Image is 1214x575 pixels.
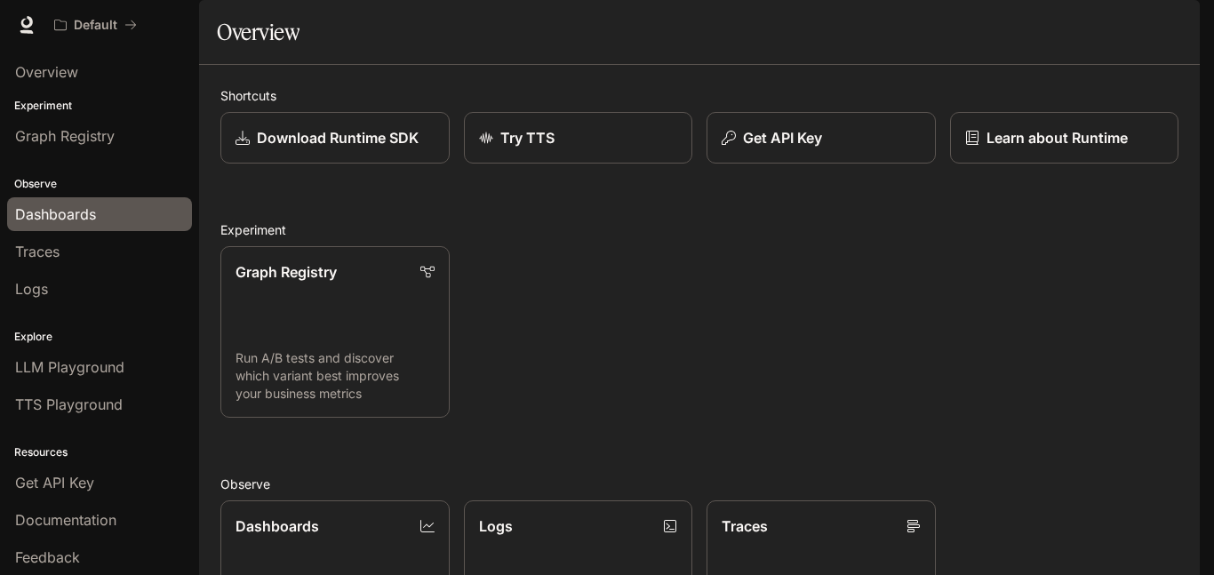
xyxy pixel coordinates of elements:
a: Download Runtime SDK [220,112,450,164]
p: Download Runtime SDK [257,127,419,148]
h2: Experiment [220,220,1178,239]
p: Get API Key [743,127,822,148]
p: Default [74,18,117,33]
p: Logs [479,515,513,537]
p: Graph Registry [236,261,337,283]
h1: Overview [217,14,300,50]
p: Run A/B tests and discover which variant best improves your business metrics [236,349,435,403]
button: Get API Key [707,112,936,164]
p: Learn about Runtime [986,127,1128,148]
p: Try TTS [500,127,555,148]
h2: Shortcuts [220,86,1178,105]
a: Learn about Runtime [950,112,1179,164]
p: Dashboards [236,515,319,537]
a: Graph RegistryRun A/B tests and discover which variant best improves your business metrics [220,246,450,418]
button: All workspaces [46,7,145,43]
a: Try TTS [464,112,693,164]
p: Traces [722,515,768,537]
h2: Observe [220,475,1178,493]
